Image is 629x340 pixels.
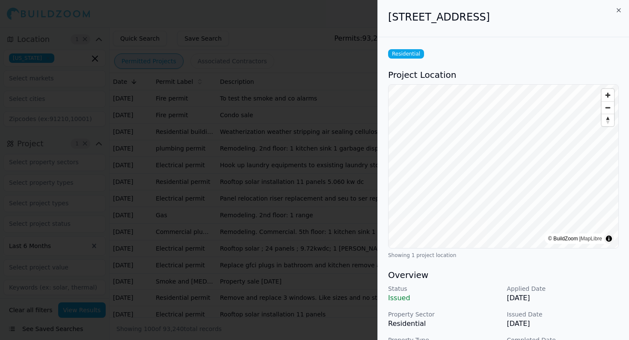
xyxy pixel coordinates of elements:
[602,89,614,101] button: Zoom in
[507,319,619,329] p: [DATE]
[602,101,614,114] button: Zoom out
[388,293,500,303] p: Issued
[388,252,619,259] div: Showing 1 project location
[581,236,602,242] a: MapLibre
[388,49,424,59] span: Residential
[388,284,500,293] p: Status
[604,234,614,244] summary: Toggle attribution
[388,319,500,329] p: Residential
[388,69,619,81] h3: Project Location
[388,269,619,281] h3: Overview
[389,85,618,248] canvas: Map
[507,293,619,303] p: [DATE]
[602,114,614,126] button: Reset bearing to north
[388,310,500,319] p: Property Sector
[548,234,602,243] div: © BuildZoom |
[507,284,619,293] p: Applied Date
[507,310,619,319] p: Issued Date
[388,10,619,24] h2: [STREET_ADDRESS]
